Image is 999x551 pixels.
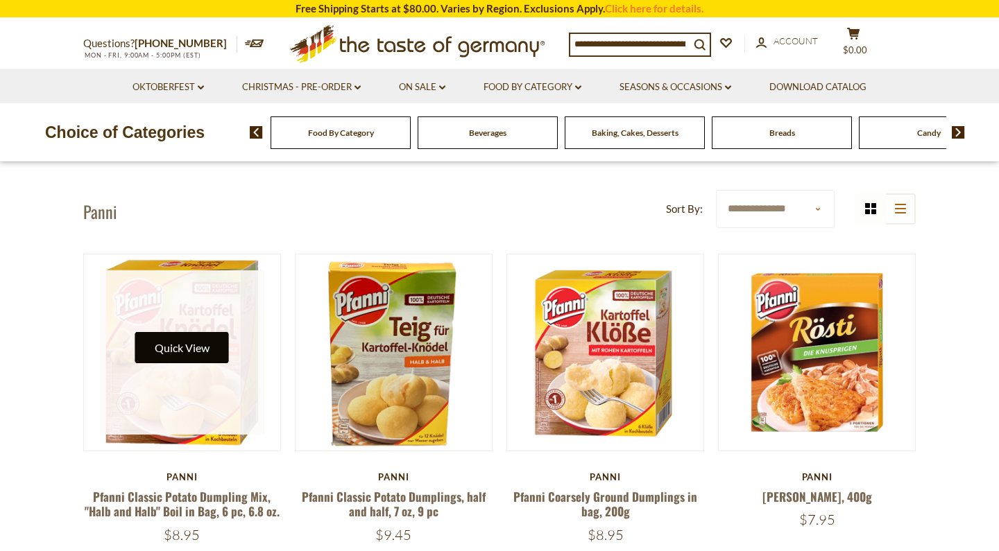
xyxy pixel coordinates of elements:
[164,526,200,543] span: $8.95
[513,488,697,520] a: Pfanni Coarsely Ground Dumplings in bag, 200g
[242,80,361,95] a: Christmas - PRE-ORDER
[718,471,916,482] div: Panni
[832,27,874,62] button: $0.00
[484,80,581,95] a: Food By Category
[296,254,492,451] img: Pfanni
[250,126,263,139] img: previous arrow
[83,35,237,53] p: Questions?
[135,37,227,49] a: [PHONE_NUMBER]
[774,35,818,46] span: Account
[83,51,201,59] span: MON - FRI, 9:00AM - 5:00PM (EST)
[506,471,704,482] div: Panni
[762,488,872,505] a: [PERSON_NAME], 400g
[620,80,731,95] a: Seasons & Occasions
[133,80,204,95] a: Oktoberfest
[666,200,703,218] label: Sort By:
[719,254,915,451] img: Pfanni
[588,526,624,543] span: $8.95
[769,80,866,95] a: Download Catalog
[507,254,703,451] img: Pfanni
[605,2,703,15] a: Click here for details.
[399,80,445,95] a: On Sale
[295,471,493,482] div: Panni
[843,44,867,55] span: $0.00
[85,488,280,520] a: Pfanni Classic Potato Dumpling Mix, "Halb and Halb" Boil in Bag, 6 pc, 6.8 oz.
[375,526,411,543] span: $9.45
[756,34,818,49] a: Account
[769,128,795,138] a: Breads
[917,128,941,138] a: Candy
[799,511,835,528] span: $7.95
[302,488,486,520] a: Pfanni Classic Potato Dumplings, half and half, 7 oz, 9 pc
[952,126,965,139] img: next arrow
[469,128,506,138] a: Beverages
[84,254,280,451] img: Pfanni
[83,471,281,482] div: Panni
[308,128,374,138] a: Food By Category
[135,332,229,363] button: Quick View
[592,128,678,138] a: Baking, Cakes, Desserts
[83,201,117,222] h1: Panni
